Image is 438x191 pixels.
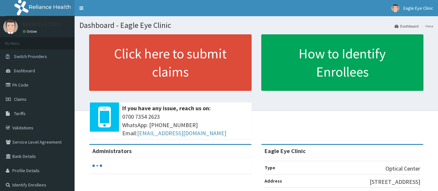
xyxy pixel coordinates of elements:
a: How to Identify Enrollees [261,34,424,91]
a: Online [23,29,38,34]
b: Administrators [92,147,132,155]
span: 0700 7354 2623 WhatsApp: [PHONE_NUMBER] Email: [122,113,248,137]
b: Type [265,165,275,171]
a: Click here to submit claims [89,34,252,91]
img: User Image [3,19,18,34]
p: Optical Center [385,164,420,173]
span: Dashboard [14,68,35,74]
p: [STREET_ADDRESS] [370,178,420,186]
img: User Image [391,4,399,12]
h1: Dashboard - Eagle Eye Clinic [79,21,433,30]
a: Dashboard [395,23,419,29]
b: If you have any issue, reach us on: [122,104,211,112]
span: Switch Providers [14,54,47,59]
a: [EMAIL_ADDRESS][DOMAIN_NAME] [137,129,226,137]
p: Eagle Eye Clinic [23,21,62,27]
span: Tariffs [14,111,26,116]
svg: audio-loading [92,161,102,171]
b: Address [265,178,282,184]
li: Here [419,23,433,29]
span: Claims [14,96,27,102]
strong: Eagle Eye Clinic [265,147,306,155]
span: Eagle Eye Clinic [403,5,433,11]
